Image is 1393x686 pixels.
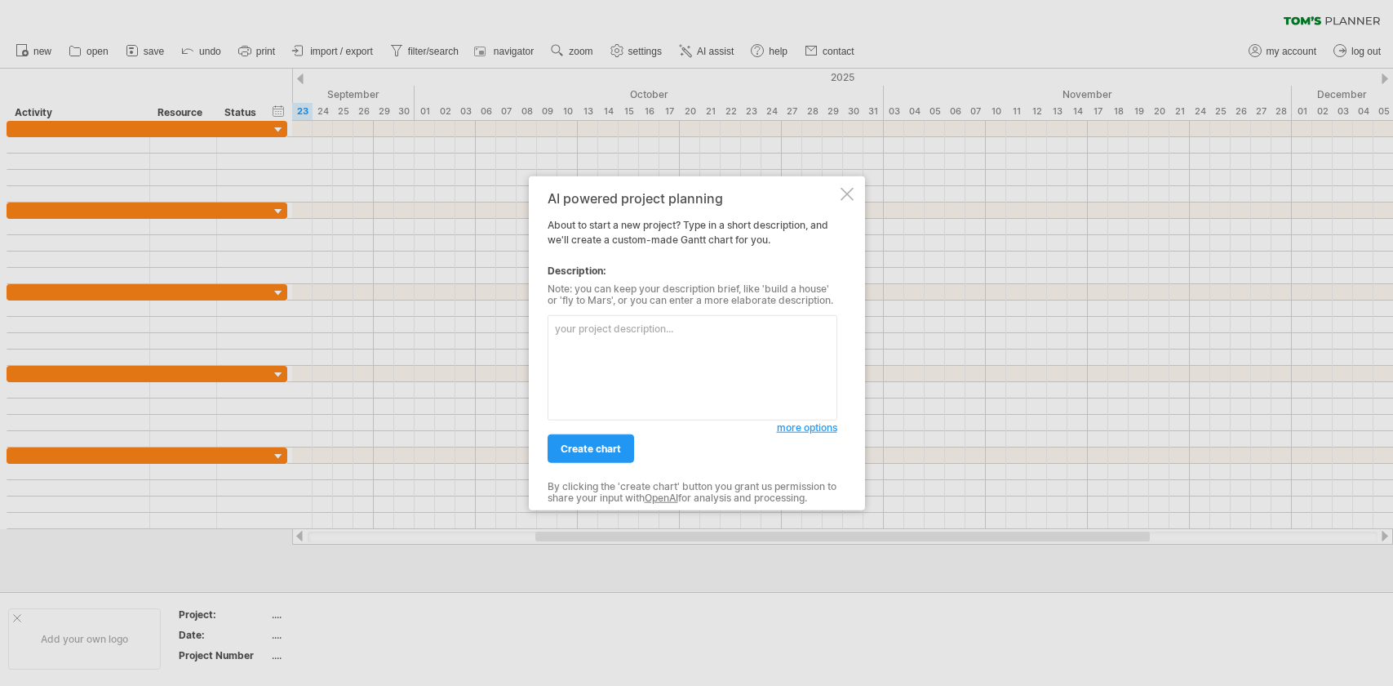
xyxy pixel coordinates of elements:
div: About to start a new project? Type in a short description, and we'll create a custom-made Gantt c... [548,191,837,496]
span: more options [777,421,837,434]
span: create chart [561,443,621,455]
div: Description: [548,264,837,278]
a: more options [777,421,837,435]
div: AI powered project planning [548,191,837,206]
a: create chart [548,434,634,463]
div: Note: you can keep your description brief, like 'build a house' or 'fly to Mars', or you can ente... [548,283,837,307]
div: By clicking the 'create chart' button you grant us permission to share your input with for analys... [548,481,837,505]
a: OpenAI [645,492,678,504]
